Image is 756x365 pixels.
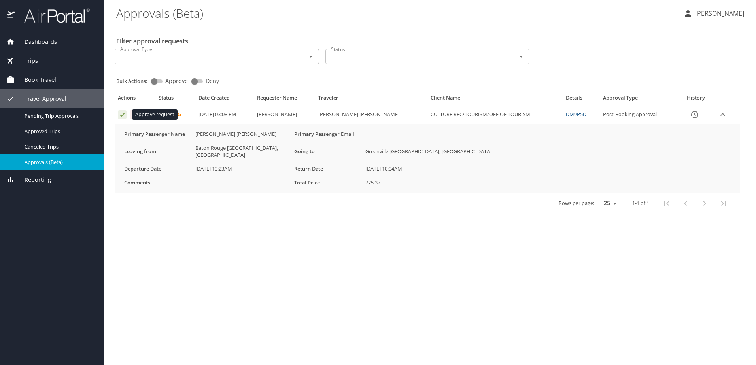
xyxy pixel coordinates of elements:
p: Rows per page: [559,201,594,206]
td: [PERSON_NAME] [PERSON_NAME] [192,128,291,141]
th: Return Date [291,162,362,176]
th: Leaving from [121,141,192,162]
td: [DATE] 03:08 PM [195,105,254,124]
th: History [679,94,714,105]
span: Travel Approval [15,94,66,103]
span: Approvals (Beta) [25,158,94,166]
a: DM9P5D [566,111,586,118]
th: Client Name [427,94,563,105]
img: airportal-logo.png [15,8,90,23]
span: Approved Trips [25,128,94,135]
th: Actions [115,94,155,105]
td: [DATE] 10:04AM [362,162,731,176]
th: Details [563,94,600,105]
span: Trips [15,56,38,65]
button: History [685,105,704,124]
button: [PERSON_NAME] [680,6,747,21]
button: Open [516,51,527,62]
td: Baton Rouge [GEOGRAPHIC_DATA], [GEOGRAPHIC_DATA] [192,141,291,162]
td: Pending [155,105,195,124]
span: Canceled Trips [25,143,94,151]
select: rows per page [597,197,620,209]
span: Approve [165,78,188,84]
td: [DATE] 10:23AM [192,162,291,176]
button: Open [305,51,316,62]
th: Total Price [291,176,362,190]
td: Greenville [GEOGRAPHIC_DATA], [GEOGRAPHIC_DATA] [362,141,731,162]
span: Pending Trip Approvals [25,112,94,120]
th: Primary Passenger Name [121,128,192,141]
span: Book Travel [15,75,56,84]
td: [PERSON_NAME] [254,105,315,124]
th: Comments [121,176,192,190]
img: icon-airportal.png [7,8,15,23]
th: Date Created [195,94,254,105]
th: Traveler [315,94,427,105]
td: 775.37 [362,176,731,190]
td: CULTURE REC/TOURISM/OFF OF TOURISM [427,105,563,124]
th: Approval Type [600,94,678,105]
p: [PERSON_NAME] [693,9,744,18]
span: Reporting [15,175,51,184]
button: Deny request [130,110,138,119]
h2: Filter approval requests [116,35,188,47]
th: Going to [291,141,362,162]
p: 1-1 of 1 [632,201,649,206]
table: Approval table [115,94,740,214]
th: Status [155,94,195,105]
th: Departure Date [121,162,192,176]
button: expand row [717,109,729,120]
td: [PERSON_NAME] [PERSON_NAME] [315,105,427,124]
th: Primary Passenger Email [291,128,362,141]
span: Deny [206,78,219,84]
span: Dashboards [15,38,57,46]
table: More info for approvals [121,128,731,190]
th: Requester Name [254,94,315,105]
td: Post-Booking Approval [600,105,678,124]
h1: Approvals (Beta) [116,1,677,25]
p: Bulk Actions: [116,77,154,85]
